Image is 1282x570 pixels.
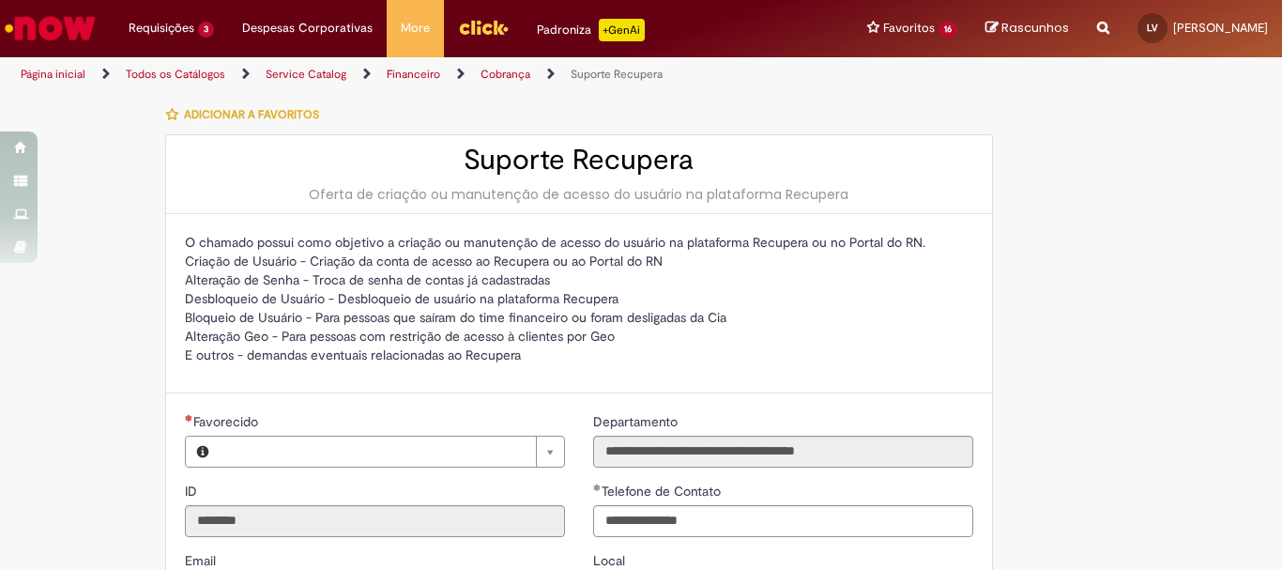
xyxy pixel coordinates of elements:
[193,413,262,430] span: Necessários - Favorecido
[185,233,973,364] p: O chamado possui como objetivo a criação ou manutenção de acesso do usuário na plataforma Recuper...
[185,185,973,204] div: Oferta de criação ou manutenção de acesso do usuário na plataforma Recupera
[1147,22,1158,34] span: LV
[387,67,440,82] a: Financeiro
[593,413,681,430] span: Somente leitura - Departamento
[185,145,973,176] h2: Suporte Recupera
[593,484,602,491] span: Obrigatório Preenchido
[481,67,530,82] a: Cobrança
[126,67,225,82] a: Todos os Catálogos
[593,505,973,537] input: Telefone de Contato
[401,19,430,38] span: More
[185,414,193,422] span: Necessários
[185,551,220,570] label: Somente leitura - Email
[198,22,214,38] span: 3
[1173,20,1268,36] span: [PERSON_NAME]
[593,552,629,569] span: Local
[186,437,220,467] button: Favorecido, Visualizar este registro
[985,20,1069,38] a: Rascunhos
[537,19,645,41] div: Padroniza
[602,483,725,500] span: Telefone de Contato
[184,107,319,122] span: Adicionar a Favoritos
[185,552,220,569] span: Somente leitura - Email
[458,13,509,41] img: click_logo_yellow_360x200.png
[571,67,663,82] a: Suporte Recupera
[593,436,973,468] input: Departamento
[599,19,645,41] p: +GenAi
[185,482,201,501] label: Somente leitura - ID
[242,19,373,38] span: Despesas Corporativas
[185,505,565,537] input: ID
[593,412,681,431] label: Somente leitura - Departamento
[2,9,99,47] img: ServiceNow
[220,437,564,467] a: Limpar campo Favorecido
[185,483,201,500] span: Somente leitura - ID
[21,67,85,82] a: Página inicial
[1001,19,1069,37] span: Rascunhos
[165,95,329,134] button: Adicionar a Favoritos
[883,19,935,38] span: Favoritos
[939,22,957,38] span: 16
[14,57,841,92] ul: Trilhas de página
[129,19,194,38] span: Requisições
[266,67,346,82] a: Service Catalog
